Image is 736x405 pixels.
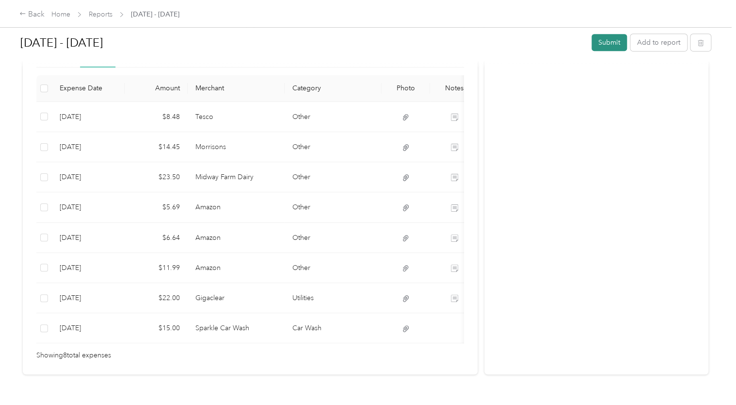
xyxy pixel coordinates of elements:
[285,283,382,313] td: Utilities
[285,223,382,253] td: Other
[52,162,125,192] td: 9-29-2025
[188,253,285,283] td: Amazon
[188,313,285,343] td: Sparkle Car Wash
[125,102,188,132] td: $8.48
[188,283,285,313] td: Gigaclear
[125,283,188,313] td: $22.00
[125,192,188,222] td: $5.69
[89,10,112,18] a: Reports
[285,162,382,192] td: Other
[285,313,382,343] td: Car Wash
[52,132,125,162] td: 9-30-2025
[430,75,479,102] th: Notes
[188,75,285,102] th: Merchant
[285,132,382,162] td: Other
[52,223,125,253] td: 9-24-2025
[20,31,585,54] h1: Sep 1 - 30, 2025
[285,75,382,102] th: Category
[682,351,736,405] iframe: Everlance-gr Chat Button Frame
[52,192,125,222] td: 9-24-2025
[630,34,687,51] button: Add to report
[592,34,627,51] button: Submit
[125,132,188,162] td: $14.45
[131,9,179,19] span: [DATE] - [DATE]
[19,9,45,20] div: Back
[285,253,382,283] td: Other
[52,253,125,283] td: 9-24-2025
[125,75,188,102] th: Amount
[285,192,382,222] td: Other
[188,223,285,253] td: Amazon
[188,162,285,192] td: Midway Farm Dairy
[52,102,125,132] td: 9-30-2025
[188,102,285,132] td: Tesco
[125,253,188,283] td: $11.99
[125,223,188,253] td: $6.64
[285,102,382,132] td: Other
[382,75,430,102] th: Photo
[125,313,188,343] td: $15.00
[188,192,285,222] td: Amazon
[36,350,111,361] span: Showing 8 total expenses
[51,10,70,18] a: Home
[52,75,125,102] th: Expense Date
[125,162,188,192] td: $23.50
[188,132,285,162] td: Morrisons
[52,283,125,313] td: 9-8-2025
[52,313,125,343] td: 9-8-2025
